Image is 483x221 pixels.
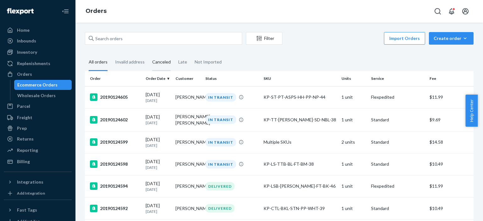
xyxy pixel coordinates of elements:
p: [DATE] [146,187,170,192]
button: Import Orders [384,32,425,45]
div: Orders [17,71,32,77]
p: [DATE] [146,143,170,148]
div: Not Imported [195,54,222,70]
div: Returns [17,136,34,142]
a: Orders [4,69,72,79]
ol: breadcrumbs [80,2,112,20]
td: 2 units [339,131,369,153]
td: 1 unit [339,197,369,219]
div: Create order [434,35,469,41]
p: Flexpedited [371,94,424,100]
td: Multiple SKUs [261,131,339,153]
div: Add Integration [17,191,45,196]
a: Add Integration [4,190,72,197]
td: 1 unit [339,153,369,175]
div: Wholesale Orders [17,92,56,99]
div: [DATE] [146,158,170,170]
a: Ecommerce Orders [14,80,72,90]
a: Inbounds [4,36,72,46]
td: $10.49 [427,153,474,175]
div: Reporting [17,147,38,153]
p: [DATE] [146,98,170,103]
th: Status [203,71,261,86]
td: [PERSON_NAME] [173,197,203,219]
p: Standard [371,161,424,167]
td: $10.49 [427,197,474,219]
button: Filter [246,32,282,45]
th: Service [369,71,427,86]
input: Search orders [85,32,242,45]
div: KP-LSB-[PERSON_NAME]-FT-BK-46 [264,183,336,189]
p: Standard [371,205,424,212]
p: Standard [371,117,424,123]
td: $9.69 [427,108,474,131]
th: SKU [261,71,339,86]
div: Home [17,27,30,33]
p: [DATE] [146,165,170,170]
div: [DATE] [146,180,170,192]
div: IN TRANSIT [205,115,236,124]
img: Flexport logo [7,8,34,14]
div: [DATE] [146,136,170,148]
div: [DATE] [146,114,170,125]
div: 20190124592 [90,205,141,212]
div: [DATE] [146,202,170,214]
div: IN TRANSIT [205,160,236,169]
div: KP-TT-[PERSON_NAME]-SD-NBL-38 [264,117,336,123]
div: Inbounds [17,38,36,44]
td: [PERSON_NAME] [173,175,203,197]
p: [DATE] [146,120,170,125]
div: Late [178,54,187,70]
div: Billing [17,158,30,165]
div: Ecommerce Orders [17,82,58,88]
div: KP-CTL-BKL-STN-PP-WHT-39 [264,205,336,212]
div: Inventory [17,49,37,55]
button: Create order [429,32,474,45]
div: 20190124605 [90,93,141,101]
div: 20190124598 [90,160,141,168]
div: KP-ST-PT-ASPS-HH-PP-NP-44 [264,94,336,100]
a: Reporting [4,145,72,155]
td: 1 unit [339,175,369,197]
td: 1 unit [339,86,369,108]
div: KP-LS-TTB-BL-FT-BM-38 [264,161,336,167]
div: [DATE] [146,91,170,103]
td: [PERSON_NAME] [PERSON_NAME] [173,108,203,131]
a: Prep [4,123,72,133]
button: Open Search Box [431,5,444,18]
div: DELIVERED [205,182,235,191]
p: Flexpedited [371,183,424,189]
td: $11.99 [427,86,474,108]
td: $14.58 [427,131,474,153]
td: $11.99 [427,175,474,197]
a: Home [4,25,72,35]
a: Returns [4,134,72,144]
a: Freight [4,113,72,123]
div: Replenishments [17,60,50,67]
button: Open notifications [445,5,458,18]
div: Canceled [152,54,171,71]
div: Fast Tags [17,207,37,213]
button: Help Center [465,95,478,127]
div: 20190124602 [90,116,141,124]
td: [PERSON_NAME] [173,131,203,153]
div: Freight [17,114,32,121]
div: All orders [89,54,108,71]
th: Fee [427,71,474,86]
th: Order Date [143,71,173,86]
div: Prep [17,125,27,131]
button: Open account menu [459,5,472,18]
button: Fast Tags [4,205,72,215]
p: [DATE] [146,209,170,214]
th: Units [339,71,369,86]
div: Customer [175,76,200,81]
button: Integrations [4,177,72,187]
div: 20190124594 [90,182,141,190]
div: IN TRANSIT [205,93,236,102]
div: Integrations [17,179,43,185]
a: Orders [86,8,107,14]
a: Billing [4,157,72,167]
div: Filter [246,35,282,41]
div: 20190124599 [90,138,141,146]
